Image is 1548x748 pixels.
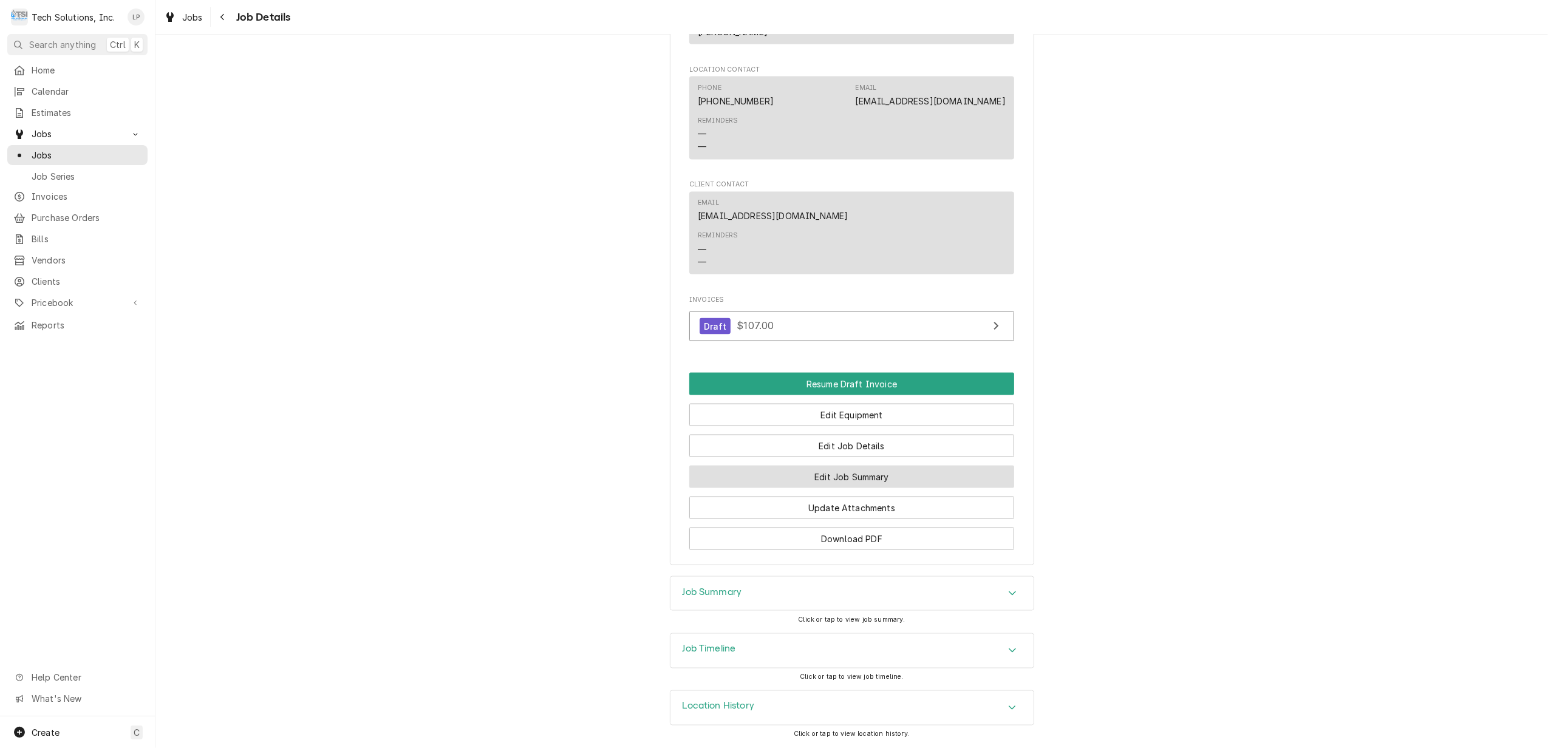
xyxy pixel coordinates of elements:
div: Button Group Row [689,426,1014,457]
div: Phone [698,83,721,93]
a: Go to Jobs [7,124,148,144]
div: Client Contact [689,180,1014,280]
div: Location History [670,690,1034,726]
span: C [134,726,140,739]
span: Clients [32,275,142,288]
h3: Job Summary [683,586,742,598]
span: Purchase Orders [32,211,142,224]
div: Accordion Header [670,691,1034,725]
div: Job Timeline [670,633,1034,668]
a: Estimates [7,103,148,123]
div: Location Contact [689,65,1014,165]
span: $107.00 [737,320,774,332]
button: Edit Equipment [689,404,1014,426]
span: Ctrl [110,38,126,51]
a: Clients [7,271,148,291]
div: Button Group Row [689,519,1014,550]
span: K [134,38,140,51]
div: LP [128,8,145,25]
button: Edit Job Summary [689,466,1014,488]
a: View Invoice [689,311,1014,341]
a: [PHONE_NUMBER] [698,96,774,106]
span: Invoices [32,190,142,203]
a: Calendar [7,81,148,101]
span: Client Contact [689,180,1014,189]
div: Button Group Row [689,457,1014,488]
span: Location Contact [689,65,1014,75]
a: Jobs [7,145,148,165]
span: Create [32,727,60,738]
button: Accordion Details Expand Trigger [670,577,1034,611]
div: Client Contact List [689,192,1014,280]
a: Purchase Orders [7,208,148,228]
div: Draft [700,318,731,335]
span: Job Series [32,170,142,183]
button: Edit Job Details [689,435,1014,457]
div: Button Group Row [689,488,1014,519]
div: Accordion Header [670,577,1034,611]
span: What's New [32,692,140,705]
div: Email [698,198,848,222]
a: Go to Pricebook [7,293,148,313]
button: Accordion Details Expand Trigger [670,691,1034,725]
h3: Job Timeline [683,644,736,655]
div: Reminders [698,231,738,268]
span: Reports [32,319,142,331]
div: Reminders [698,116,738,153]
span: Vendors [32,254,142,267]
span: Pricebook [32,296,123,309]
button: Accordion Details Expand Trigger [670,634,1034,668]
button: Navigate back [213,7,233,27]
div: Email [698,198,719,208]
button: Update Attachments [689,497,1014,519]
div: Invoices [689,295,1014,347]
div: — [698,243,706,256]
a: Reports [7,315,148,335]
h3: Location History [683,701,755,712]
span: Click or tap to view job timeline. [800,673,903,681]
a: Invoices [7,186,148,206]
div: Button Group Row [689,395,1014,426]
a: [EMAIL_ADDRESS][DOMAIN_NAME] [856,96,1006,106]
span: Help Center [32,671,140,684]
div: Job Summary [670,576,1034,611]
div: Email [856,83,1006,107]
span: Click or tap to view location history. [794,730,910,738]
span: Bills [32,233,142,245]
span: Estimates [32,106,142,119]
div: Reminders [698,231,738,240]
a: Go to Help Center [7,667,148,687]
div: Tech Solutions, Inc. [32,11,115,24]
button: Download PDF [689,528,1014,550]
a: Jobs [159,7,208,27]
div: Reminders [698,116,738,126]
a: Job Series [7,166,148,186]
button: Search anythingCtrlK [7,34,148,55]
span: Jobs [32,127,123,140]
div: Location Contact List [689,76,1014,165]
a: Go to What's New [7,688,148,709]
button: Resume Draft Invoice [689,373,1014,395]
a: [EMAIL_ADDRESS][DOMAIN_NAME] [698,211,848,221]
div: Button Group [689,373,1014,550]
a: Bills [7,229,148,249]
span: Click or tap to view job summary. [798,616,905,624]
span: Jobs [182,11,203,24]
div: Lisa Paschal's Avatar [128,8,145,25]
span: Jobs [32,149,142,161]
a: Vendors [7,250,148,270]
div: — [698,140,706,153]
div: — [698,127,706,140]
span: Calendar [32,85,142,98]
div: Contact [689,192,1014,275]
div: T [11,8,28,25]
a: Home [7,60,148,80]
div: Phone [698,83,774,107]
div: Email [856,83,877,93]
div: Contact [689,76,1014,160]
div: Button Group Row [689,373,1014,395]
div: Tech Solutions, Inc.'s Avatar [11,8,28,25]
span: Search anything [29,38,96,51]
span: Home [32,64,142,76]
span: Job Details [233,9,291,25]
